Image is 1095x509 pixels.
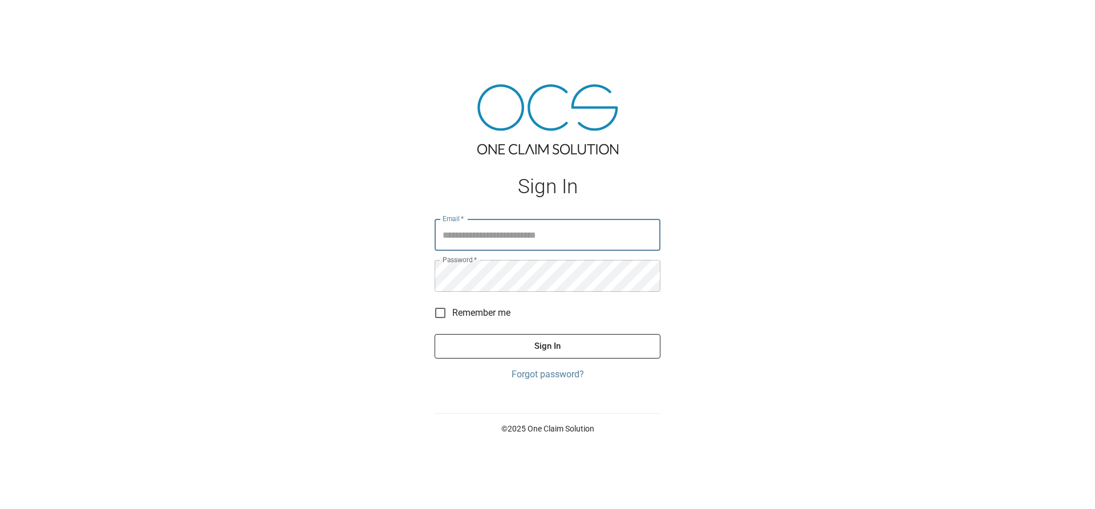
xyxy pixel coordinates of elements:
h1: Sign In [435,175,660,198]
p: © 2025 One Claim Solution [435,423,660,434]
label: Email [443,214,464,223]
img: ocs-logo-white-transparent.png [14,7,59,30]
button: Sign In [435,334,660,358]
span: Remember me [452,306,510,320]
img: ocs-logo-tra.png [477,84,618,154]
label: Password [443,255,477,264]
a: Forgot password? [435,368,660,381]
